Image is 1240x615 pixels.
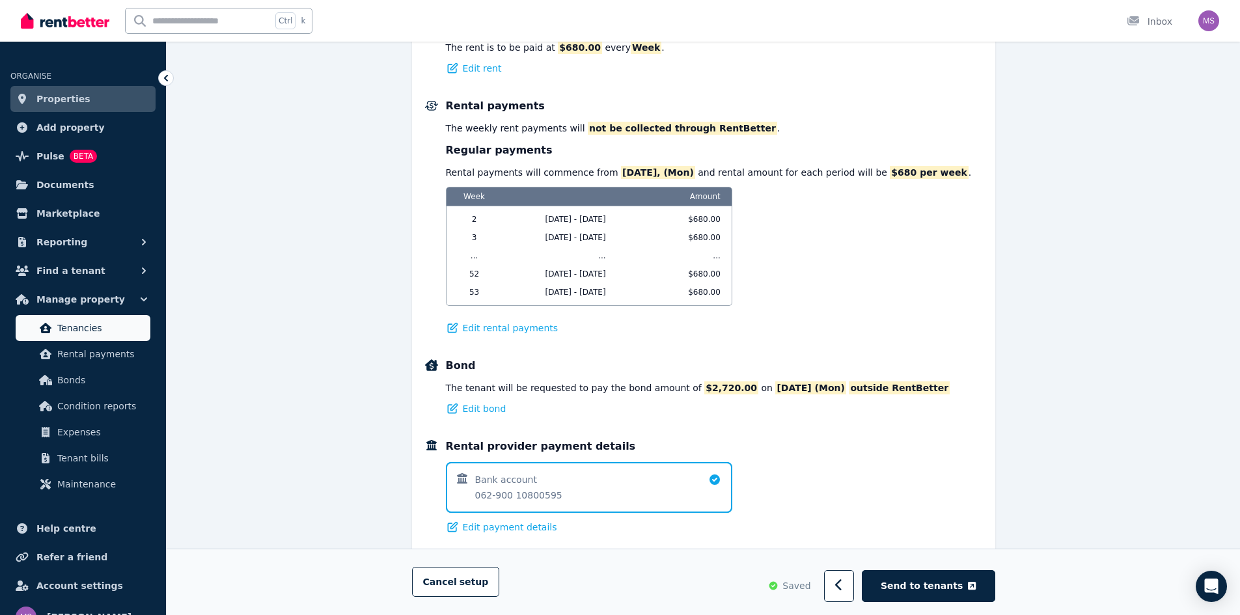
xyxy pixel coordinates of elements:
a: Tenancies [16,315,150,341]
div: Rental payments will commence from and rental amount for each period will be . [446,166,972,179]
span: Send to tenants [881,580,963,593]
span: Edit bond [463,402,506,415]
a: Rental payments [16,341,150,367]
img: Rental Payments [425,101,438,111]
span: Pulse [36,148,64,164]
a: Account settings [10,573,156,599]
span: Manage property [36,292,125,307]
span: Find a tenant [36,263,105,279]
span: Edit rent [463,62,502,75]
span: ORGANISE [10,72,51,81]
span: $680.00 [645,287,726,297]
span: [DATE], (Mon) [621,166,695,179]
span: $680.00 [558,41,602,54]
a: Refer a friend [10,544,156,570]
span: [DATE] - [DATE] [503,232,637,243]
span: Condition reports [57,398,145,414]
button: Cancelsetup [412,567,500,597]
span: 3 [454,232,495,243]
span: $680.00 [645,232,726,243]
p: The rent is to be paid at every . [446,41,665,54]
h5: Bond [446,358,476,374]
span: 2 [454,214,495,225]
span: Reporting [36,234,87,250]
button: Manage property [10,286,156,312]
button: Edit rental payments [446,321,558,335]
img: RentBetter [21,11,109,31]
span: BETA [70,150,97,163]
a: Documents [10,172,156,198]
p: Regular payments [446,143,553,158]
span: Saved [782,580,810,593]
span: 53 [454,287,495,297]
span: ... [454,251,495,261]
button: Reporting [10,229,156,255]
span: k [301,16,305,26]
span: Properties [36,91,90,107]
span: Ctrl [275,12,296,29]
a: Maintenance [16,471,150,497]
span: [DATE] - [DATE] [503,214,637,225]
span: [DATE] (Mon) [775,381,846,394]
h5: Rental payments [446,98,545,114]
span: not be collected through RentBetter [588,122,777,135]
span: Tenancies [57,320,145,336]
span: Amount [645,187,726,206]
img: Mohammad Sharif Khan [1198,10,1219,31]
span: [DATE] - [DATE] [503,287,637,297]
div: The tenant will be requested to pay the bond amount of on [446,381,950,394]
span: Expenses [57,424,145,440]
span: $680.00 [645,269,726,279]
a: Add property [10,115,156,141]
span: Help centre [36,521,96,536]
span: Account settings [36,578,123,594]
span: setup [460,576,489,589]
a: Help centre [10,515,156,541]
h5: Rental provider payment details [446,439,636,454]
span: Documents [36,177,94,193]
span: 52 [454,269,495,279]
span: outside RentBetter [849,381,950,394]
div: Inbox [1127,15,1172,28]
span: Week [631,41,661,54]
span: Tenant bills [57,450,145,466]
a: Tenant bills [16,445,150,471]
img: Bond Details [425,359,438,371]
span: ... [645,251,726,261]
span: Bonds [57,372,145,388]
span: Add property [36,120,105,135]
a: Properties [10,86,156,112]
a: PulseBETA [10,143,156,169]
span: Rental payments [57,346,145,362]
span: Week [454,187,495,206]
button: Edit bond [446,402,506,415]
div: The rent payments will . [446,122,780,135]
span: Weekly [465,123,497,133]
span: Edit payment details [463,521,557,534]
span: Maintenance [57,476,145,492]
span: ... [503,251,637,261]
a: Expenses [16,419,150,445]
span: Edit rental payments [463,321,558,335]
a: Bonds [16,367,150,393]
button: Find a tenant [10,258,156,284]
span: [DATE] - [DATE] [503,269,637,279]
span: $680 per week [890,166,968,179]
button: Edit rent [446,62,502,75]
span: Cancel [423,577,489,588]
a: Marketplace [10,200,156,226]
span: Marketplace [36,206,100,221]
span: Refer a friend [36,549,107,565]
span: $2,720.00 [704,381,758,394]
div: Open Intercom Messenger [1196,571,1227,602]
span: $680.00 [645,214,726,225]
button: Edit payment details [446,521,557,534]
a: Condition reports [16,393,150,419]
button: Send to tenants [862,571,995,603]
